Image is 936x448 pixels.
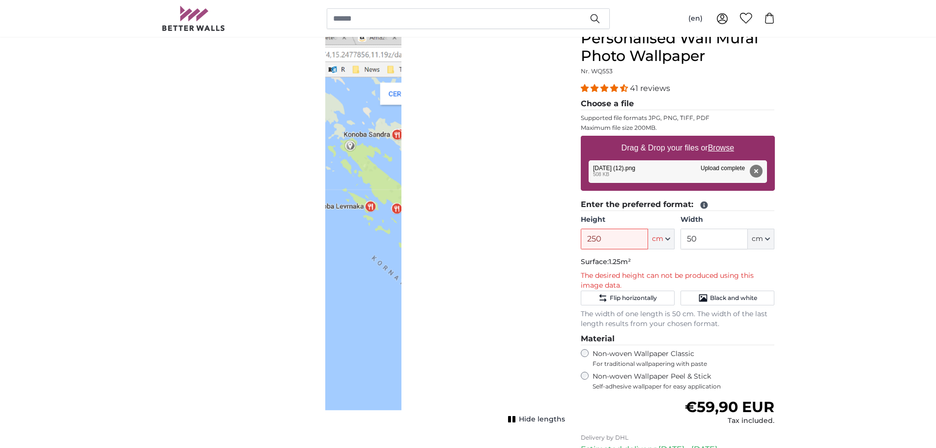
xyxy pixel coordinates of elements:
span: cm [652,234,663,244]
img: Betterwalls [162,6,226,31]
legend: Enter the preferred format: [581,199,775,211]
div: Tax included. [685,416,774,426]
label: Drag & Drop your files or [617,138,737,158]
label: Height [581,215,675,225]
span: 41 reviews [630,84,670,93]
p: Maximum file size 200MB. [581,124,775,132]
p: The width of one length is 50 cm. The width of the last length results from your chosen format. [581,309,775,329]
span: €59,90 EUR [685,398,774,416]
legend: Material [581,333,775,345]
p: The desired height can not be produced using this image data. [581,271,775,291]
p: Delivery by DHL [581,434,775,442]
button: Flip horizontally [581,291,675,305]
button: cm [648,229,675,249]
span: cm [752,234,763,244]
button: Hide lengths [505,413,565,426]
div: 1 of 1 [162,30,565,423]
legend: Choose a file [581,98,775,110]
span: Black and white [710,294,757,302]
span: Hide lengths [519,415,565,424]
button: cm [748,229,774,249]
button: (en) [681,10,710,28]
span: 1.25m² [609,257,631,266]
u: Browse [708,144,734,152]
label: Non-woven Wallpaper Peel & Stick [593,372,775,390]
span: For traditional wallpapering with paste [593,360,775,368]
span: Self-adhesive wallpaper for easy application [593,383,775,390]
span: Flip horizontally [610,294,657,302]
p: Surface: [581,257,775,267]
label: Non-woven Wallpaper Classic [593,349,775,368]
button: Black and white [681,291,774,305]
label: Width [681,215,774,225]
span: 4.39 stars [581,84,630,93]
span: Nr. WQ553 [581,67,613,75]
p: Supported file formats JPG, PNG, TIFF, PDF [581,114,775,122]
h1: Personalised Wall Mural Photo Wallpaper [581,30,775,65]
